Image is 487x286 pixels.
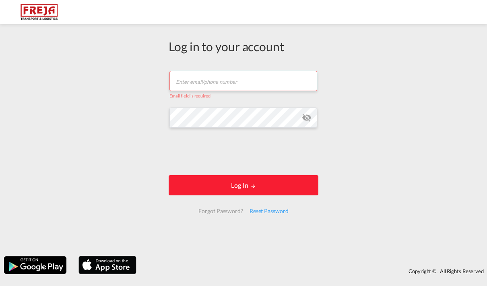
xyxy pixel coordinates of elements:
[169,93,210,98] span: Email field is required
[302,113,312,122] md-icon: icon-eye-off
[12,3,66,21] img: 586607c025bf11f083711d99603023e7.png
[246,204,292,218] div: Reset Password
[182,136,305,167] iframe: reCAPTCHA
[140,264,487,278] div: Copyright © . All Rights Reserved
[3,255,67,275] img: google.png
[78,255,137,275] img: apple.png
[169,175,318,195] button: LOGIN
[169,71,317,91] input: Enter email/phone number
[169,38,318,55] div: Log in to your account
[195,204,246,218] div: Forgot Password?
